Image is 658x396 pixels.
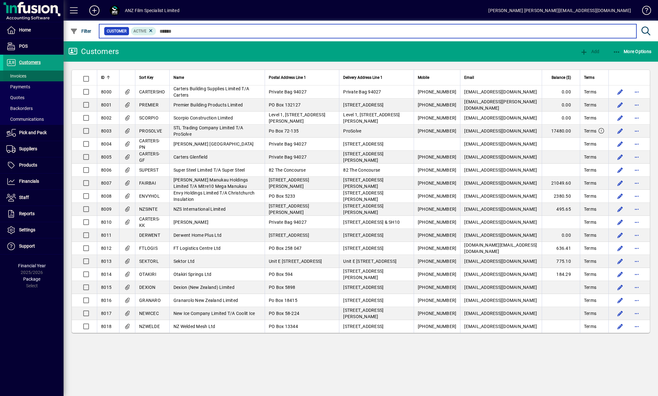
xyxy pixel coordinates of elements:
span: PO Box 13344 [269,324,298,329]
span: Delivery Address Line 1 [343,74,383,81]
span: GRANARO [139,298,161,303]
span: Products [19,162,37,167]
span: POS [19,44,28,49]
button: More options [632,87,642,97]
span: 8011 [101,233,112,238]
span: Otakiri Springs Ltd [173,272,212,277]
span: [STREET_ADDRESS][PERSON_NAME] [343,190,383,202]
span: [EMAIL_ADDRESS][DOMAIN_NAME] [464,220,537,225]
span: ProSolve [343,128,361,133]
span: PO Box 258 047 [269,246,302,251]
button: Edit [615,191,625,201]
span: 8005 [101,154,112,160]
span: 8014 [101,272,112,277]
button: More options [632,230,642,240]
span: Name [173,74,184,81]
span: Package [23,277,40,282]
span: Po Box 18415 [269,298,297,303]
span: 8008 [101,194,112,199]
span: [PHONE_NUMBER] [418,311,457,316]
span: Sektor Ltd [173,259,195,264]
span: [PHONE_NUMBER] [418,128,457,133]
button: Edit [615,100,625,110]
span: Terms [584,271,596,277]
span: ID [101,74,105,81]
button: More options [632,204,642,214]
a: Staff [3,190,64,206]
span: [EMAIL_ADDRESS][DOMAIN_NAME] [464,89,537,94]
div: ID [101,74,115,81]
span: [PHONE_NUMBER] [418,220,457,225]
span: [EMAIL_ADDRESS][DOMAIN_NAME] [464,298,537,303]
span: Carters Glenfield [173,154,207,160]
span: Terms [584,167,596,173]
span: Terms [584,219,596,225]
button: More options [632,321,642,331]
span: Terms [584,128,596,134]
span: [PHONE_NUMBER] [418,233,457,238]
button: More options [632,152,642,162]
span: [PERSON_NAME] Manukau Holdings Limited T/A Mitre10 Mega Manukau [173,177,248,189]
td: 0.00 [542,112,580,125]
span: [PHONE_NUMBER] [418,246,457,251]
span: Super Steel Limited T/A Super Steel [173,167,245,173]
span: 8003 [101,128,112,133]
span: [PHONE_NUMBER] [418,259,457,264]
span: Terms [584,180,596,186]
a: Support [3,238,64,254]
span: [EMAIL_ADDRESS][DOMAIN_NAME] [464,285,537,290]
button: More options [632,178,642,188]
span: 8002 [101,115,112,120]
span: FT Logistics Centre Ltd [173,246,221,251]
span: [EMAIL_ADDRESS][PERSON_NAME][DOMAIN_NAME] [464,99,537,111]
div: Balance ($) [546,74,577,81]
span: NZWELDE [139,324,160,329]
span: Mobile [418,74,429,81]
button: Edit [615,243,625,253]
button: Add [84,5,105,16]
a: Communications [3,114,64,125]
div: ANZ Film Specialist Limited [125,5,180,16]
span: Terms [584,141,596,147]
button: Edit [615,230,625,240]
span: Postal Address Line 1 [269,74,306,81]
span: Terms [584,89,596,95]
span: Financial Year [18,263,46,268]
span: [STREET_ADDRESS][PERSON_NAME] [343,203,383,215]
span: [EMAIL_ADDRESS][DOMAIN_NAME] [464,233,537,238]
span: Envy Holdings Limited T/A Christchurch Insulation [173,190,255,202]
span: [STREET_ADDRESS] [343,233,383,238]
button: Edit [615,204,625,214]
button: Edit [615,269,625,279]
span: [EMAIL_ADDRESS][DOMAIN_NAME] [464,181,537,186]
span: [STREET_ADDRESS][PERSON_NAME] [343,177,383,189]
span: Dexion (New Zealand) Limited [173,285,234,290]
span: Granarolo New Zealand Limited [173,298,238,303]
span: Terms [584,232,596,238]
span: SCORPIO [139,115,159,120]
span: 8001 [101,102,112,107]
span: [PHONE_NUMBER] [418,194,457,199]
span: NZ Welded Mesh Ltd [173,324,215,329]
span: [STREET_ADDRESS][PERSON_NAME] [269,177,309,189]
span: Private Bag 94027 [269,220,307,225]
span: SUPERST [139,167,159,173]
span: 8015 [101,285,112,290]
span: Terms [584,310,596,317]
a: Settings [3,222,64,238]
a: Knowledge Base [637,1,650,22]
span: Terms [584,115,596,121]
span: 8007 [101,181,112,186]
span: [PERSON_NAME] [173,220,208,225]
span: Terms [584,284,596,290]
span: Terms [584,245,596,251]
span: Premier Building Products Limited [173,102,243,107]
td: 184.29 [542,268,580,281]
button: More options [632,113,642,123]
span: 82 The Concourse [343,167,380,173]
div: [PERSON_NAME] [PERSON_NAME][EMAIL_ADDRESS][DOMAIN_NAME] [488,5,631,16]
button: Edit [615,256,625,266]
span: Staff [19,195,29,200]
span: 8018 [101,324,112,329]
span: Terms [584,258,596,264]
